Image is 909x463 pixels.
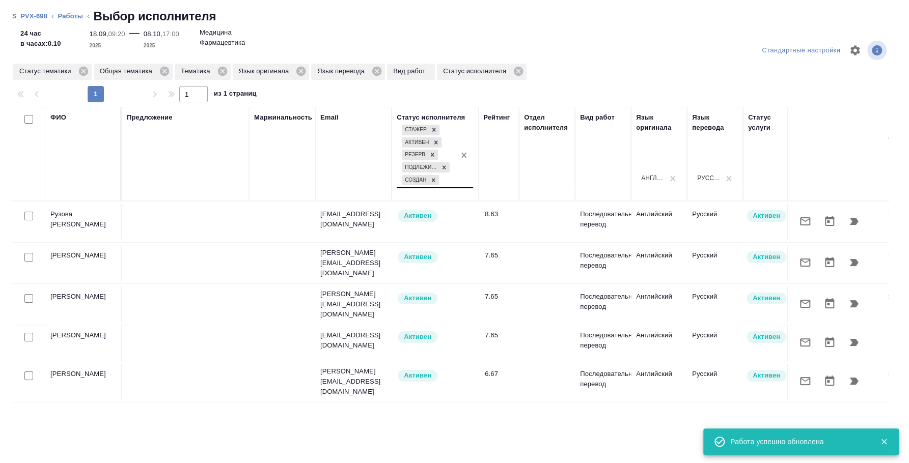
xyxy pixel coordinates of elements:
div: Статус услуги [748,112,794,133]
td: [PERSON_NAME] [45,364,122,399]
div: Рядовой исполнитель: назначай с учетом рейтинга [397,209,473,223]
td: Рузова [PERSON_NAME] [45,204,122,240]
div: Подлежит внедрению [402,162,438,173]
div: Рядовой исполнитель: назначай с учетом рейтинга [397,292,473,305]
div: Активен [402,137,430,148]
button: Открыть календарь загрузки [817,330,842,355]
div: Русский [697,174,721,183]
div: Предложение [127,112,173,123]
td: [PERSON_NAME] [45,286,122,322]
div: 7.65 [485,292,514,302]
button: Открыть календарь загрузки [817,369,842,393]
p: Последовательный перевод [580,292,626,312]
div: Статус исполнителя [397,112,465,123]
div: Общая тематика [94,64,173,80]
div: Стажер, Активен, Резерв, Подлежит внедрению, Создан [401,124,440,136]
td: Английский [631,286,687,322]
a: Работы [58,12,83,20]
input: Выбери исполнителей, чтобы отправить приглашение на работу [24,371,33,380]
p: Активен [753,211,780,221]
div: Тематика [175,64,231,80]
p: Последовательный перевод [580,209,626,229]
div: Резерв [402,150,427,160]
p: [EMAIL_ADDRESS][DOMAIN_NAME] [320,209,387,229]
div: Email [320,112,338,123]
button: Отправить предложение о работе [793,292,817,316]
div: Вид работ [580,112,615,123]
td: Русский [687,286,743,322]
div: Английский [641,174,665,183]
td: Русский [687,325,743,361]
p: Последовательный перевод [580,250,626,271]
p: Активен [404,211,431,221]
td: Английский [631,364,687,399]
button: Закрыть [873,437,894,446]
p: 17:00 [162,30,179,38]
p: 08.10, [144,30,162,38]
p: Активен [404,332,431,342]
div: Рядовой исполнитель: назначай с учетом рейтинга [397,250,473,264]
button: Открыть календарь загрузки [817,209,842,234]
button: Открыть календарь загрузки [817,250,842,275]
p: 09:20 [108,30,125,38]
div: 6.67 [485,369,514,379]
p: Тематика [181,66,214,76]
div: Создан [402,175,428,186]
p: 18.09, [90,30,108,38]
p: [PERSON_NAME][EMAIL_ADDRESS][DOMAIN_NAME] [320,366,387,397]
div: split button [759,43,843,59]
div: — [129,24,140,51]
div: 7.65 [485,250,514,261]
button: Отправить предложение о работе [793,330,817,355]
td: [PERSON_NAME] [45,325,122,361]
div: ФИО [50,112,66,123]
input: Выбери исполнителей, чтобы отправить приглашение на работу [24,253,33,262]
p: Язык перевода [317,66,368,76]
div: Отдел исполнителя [524,112,570,133]
div: Работа успешно обновлена [730,437,865,447]
p: Язык оригинала [239,66,293,76]
div: Статус исполнителя [437,64,527,80]
button: Продолжить [842,209,866,234]
div: Язык оригинала [233,64,310,80]
div: Рейтинг [483,112,510,123]
div: Язык перевода [311,64,385,80]
div: 7.65 [485,330,514,340]
p: Медицина [200,27,232,38]
input: Выбери исполнителей, чтобы отправить приглашение на работу [24,212,33,220]
p: Активен [753,252,780,262]
span: из 1 страниц [214,88,257,102]
input: Выбери исполнителей, чтобы отправить приглашение на работу [24,294,33,303]
button: Продолжить [842,292,866,316]
a: S_PVX-698 [12,12,47,20]
div: Стажер, Активен, Резерв, Подлежит внедрению, Создан [401,149,439,161]
li: ‹ [87,11,89,21]
div: Маржинальность [254,112,312,123]
p: 24 час [20,28,61,39]
div: Рядовой исполнитель: назначай с учетом рейтинга [397,369,473,383]
td: Русский [687,204,743,240]
button: Отправить предложение о работе [793,250,817,275]
div: Стажер, Активен, Резерв, Подлежит внедрению, Создан [401,161,451,174]
p: Последовательный перевод [580,369,626,389]
p: Активен [404,293,431,303]
button: Открыть календарь загрузки [817,292,842,316]
p: Активен [753,332,780,342]
div: 8.63 [485,209,514,219]
button: Продолжить [842,330,866,355]
p: [PERSON_NAME][EMAIL_ADDRESS][DOMAIN_NAME] [320,248,387,278]
td: Английский [631,325,687,361]
p: Вид работ [393,66,429,76]
div: Стажер, Активен, Резерв, Подлежит внедрению, Создан [401,174,440,187]
button: Продолжить [842,369,866,393]
td: [PERSON_NAME] [45,245,122,281]
p: [EMAIL_ADDRESS][DOMAIN_NAME] [320,330,387,351]
p: Активен [404,252,431,262]
p: Активен [753,370,780,381]
button: Отправить предложение о работе [793,369,817,393]
td: Русский [687,245,743,281]
p: Статус тематики [19,66,75,76]
td: Английский [631,204,687,240]
div: Статус тематики [13,64,92,80]
p: Активен [753,293,780,303]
